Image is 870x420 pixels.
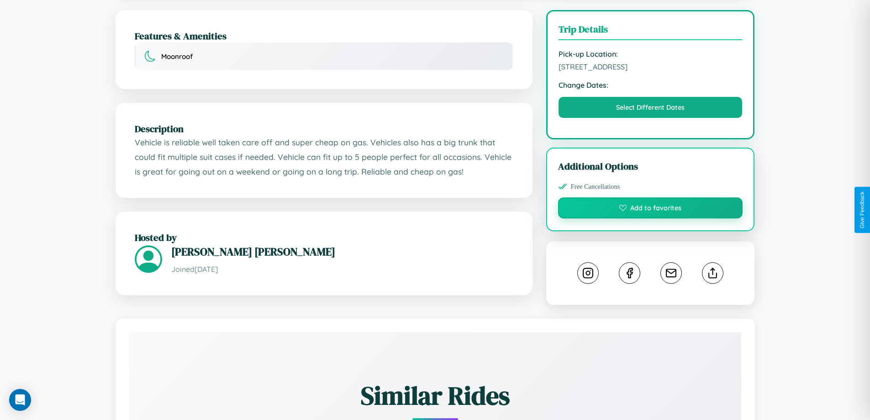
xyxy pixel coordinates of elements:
span: Moonroof [161,52,193,61]
div: Give Feedback [859,191,865,229]
h2: Hosted by [135,231,513,244]
div: Open Intercom Messenger [9,389,31,411]
h3: Additional Options [558,159,743,173]
h2: Description [135,122,513,135]
h2: Features & Amenities [135,29,513,43]
p: Joined [DATE] [171,263,513,276]
h2: Similar Rides [161,378,709,413]
span: [STREET_ADDRESS] [559,62,743,71]
h3: Trip Details [559,22,743,40]
button: Select Different Dates [559,97,743,118]
strong: Change Dates: [559,80,743,90]
span: Free Cancellations [571,183,620,191]
h3: [PERSON_NAME] [PERSON_NAME] [171,244,513,259]
button: Add to favorites [558,197,743,218]
p: Vehicle is reliable well taken care off and super cheap on gas. Vehicles also has a big trunk tha... [135,135,513,179]
strong: Pick-up Location: [559,49,743,58]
